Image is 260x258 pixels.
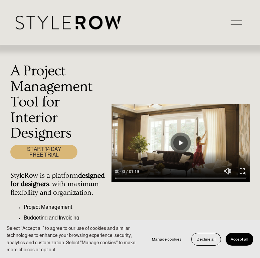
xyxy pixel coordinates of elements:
[16,16,121,29] img: StyleRow
[226,233,253,246] button: Accept all
[115,176,246,181] input: Seek
[173,136,188,150] button: Play
[197,237,216,242] span: Decline all
[24,203,108,211] p: Project Management
[10,171,108,197] h4: StyleRow is a platform , with maximum flexibility and organization.
[10,171,106,188] strong: designed for designers
[7,225,140,253] p: Select “Accept all” to agree to our use of cookies and similar technologies to enhance your brows...
[10,145,77,159] a: START 14 DAY FREE TRIAL
[191,233,221,246] button: Decline all
[24,214,108,222] p: Budgeting and Invoicing
[231,237,248,242] span: Accept all
[10,63,108,141] h1: A Project Management Tool for Interior Designers
[147,233,187,246] button: Manage cookies
[126,168,141,175] div: Duration
[152,237,182,242] span: Manage cookies
[115,168,126,175] div: Current time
